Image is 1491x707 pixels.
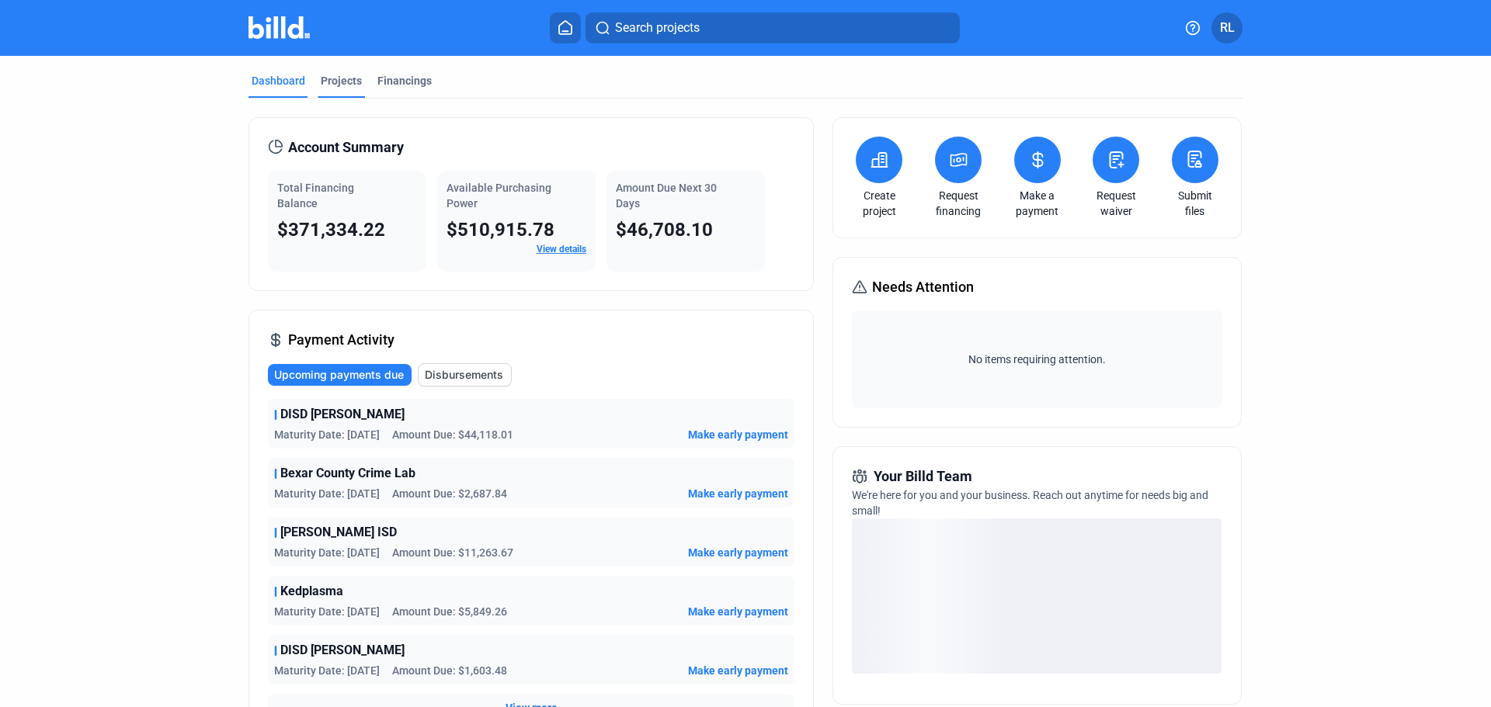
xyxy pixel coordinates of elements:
[248,16,310,39] img: Billd Company Logo
[274,427,380,442] span: Maturity Date: [DATE]
[274,486,380,501] span: Maturity Date: [DATE]
[1089,188,1143,219] a: Request waiver
[537,244,586,255] a: View details
[874,466,972,487] span: Your Billd Team
[447,219,554,241] span: $510,915.78
[280,464,415,483] span: Bexar County Crime Lab
[418,363,512,386] button: Disbursements
[688,486,788,501] button: Make early payment
[1010,188,1065,219] a: Make a payment
[280,523,397,542] span: [PERSON_NAME] ISD
[688,663,788,678] button: Make early payment
[852,489,1208,517] span: We're here for you and your business. Reach out anytime for needs big and small!
[274,663,380,678] span: Maturity Date: [DATE]
[392,486,507,501] span: Amount Due: $2,687.84
[1168,188,1222,219] a: Submit files
[392,545,513,560] span: Amount Due: $11,263.67
[377,73,432,88] div: Financings
[872,276,974,298] span: Needs Attention
[858,352,1215,367] span: No items requiring attention.
[616,219,713,241] span: $46,708.10
[616,182,717,210] span: Amount Due Next 30 Days
[392,604,507,619] span: Amount Due: $5,849.26
[252,73,305,88] div: Dashboard
[280,582,343,601] span: Kedplasma
[280,641,405,660] span: DISD [PERSON_NAME]
[447,182,551,210] span: Available Purchasing Power
[392,663,507,678] span: Amount Due: $1,603.48
[615,19,700,37] span: Search projects
[392,427,513,442] span: Amount Due: $44,118.01
[852,188,906,219] a: Create project
[274,545,380,560] span: Maturity Date: [DATE]
[425,367,503,383] span: Disbursements
[1220,19,1235,37] span: RL
[852,518,1222,674] div: loading
[274,604,380,619] span: Maturity Date: [DATE]
[288,137,404,158] span: Account Summary
[280,405,405,424] span: DISD [PERSON_NAME]
[268,364,412,386] button: Upcoming payments due
[688,604,788,619] button: Make early payment
[321,73,362,88] div: Projects
[688,545,788,560] button: Make early payment
[274,367,404,383] span: Upcoming payments due
[277,182,354,210] span: Total Financing Balance
[288,329,394,351] span: Payment Activity
[1211,12,1242,43] button: RL
[586,12,960,43] button: Search projects
[931,188,985,219] a: Request financing
[688,427,788,442] button: Make early payment
[277,219,385,241] span: $371,334.22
